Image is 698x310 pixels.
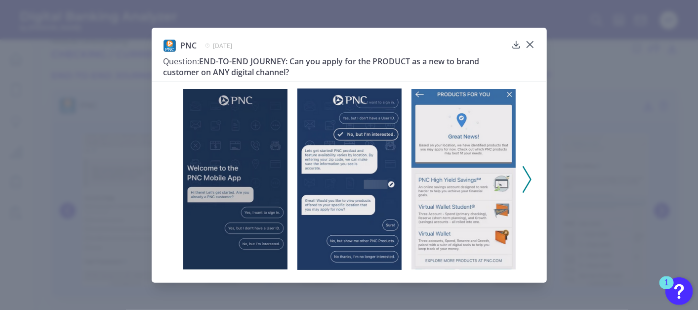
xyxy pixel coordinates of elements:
span: PNC [181,40,197,51]
div: 1 [664,283,669,296]
h3: END-TO-END JOURNEY: Can you apply for the PRODUCT as a new to brand customer on ANY digital channel? [164,56,507,78]
span: [DATE] [213,42,233,50]
button: Open Resource Center, 1 new notification [665,277,693,305]
span: Question: [164,56,200,67]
